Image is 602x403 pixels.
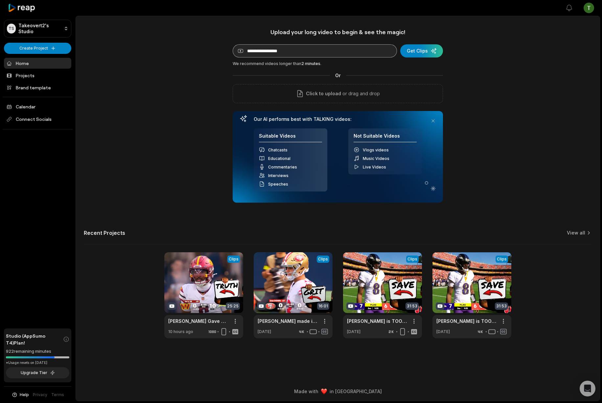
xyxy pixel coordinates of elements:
[268,156,290,161] span: Educational
[321,389,327,394] img: heart emoji
[268,165,297,169] span: Commentaries
[268,147,288,152] span: Chatcasts
[400,44,443,57] button: Get Clips
[330,72,346,79] span: Or
[354,133,417,143] h4: Not Suitable Videos
[268,173,289,178] span: Interviews
[567,230,585,236] a: View all
[168,318,229,325] a: [PERSON_NAME] Gave US The PERFECT Example Of NFL Momentum In Action!
[82,388,594,395] div: Made with in [GEOGRAPHIC_DATA]
[4,101,71,112] a: Calendar
[4,70,71,81] a: Projects
[4,113,71,125] span: Connect Socials
[233,28,443,36] h1: Upload your long video to begin & see the magic!
[84,230,125,236] h2: Recent Projects
[4,82,71,93] a: Brand template
[436,318,497,325] a: [PERSON_NAME] is TOO GOOD to be STUCK in this Ravens Offense!
[301,61,320,66] span: 2 minutes
[6,332,63,346] span: Studio (AppSumo T4) Plan!
[4,43,71,54] button: Create Project
[268,182,288,187] span: Speeches
[580,381,595,396] div: Open Intercom Messenger
[363,165,386,169] span: Live Videos
[259,133,322,143] h4: Suitable Videos
[33,392,47,398] a: Privacy
[341,90,380,98] p: or drag and drop
[258,318,318,325] a: [PERSON_NAME] made it look EASY on 49ers 95 Yard TOUCHDOWN Drive!
[4,58,71,69] a: Home
[6,360,69,365] div: *Usage resets on [DATE]
[254,116,422,122] h3: Our AI performs best with TALKING videos:
[233,61,443,67] div: We recommend videos longer than .
[347,318,407,325] a: [PERSON_NAME] is TOO GOOD to be STUCK in this Ravens Offense!
[51,392,64,398] a: Terms
[6,367,69,378] button: Upgrade Tier
[363,147,389,152] span: Vlogs videos
[7,24,16,34] div: TS
[6,348,69,355] div: 922 remaining minutes
[363,156,389,161] span: Music Videos
[12,392,29,398] button: Help
[18,23,61,34] p: Takeovert2's Studio
[306,90,341,98] span: Click to upload
[20,392,29,398] span: Help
